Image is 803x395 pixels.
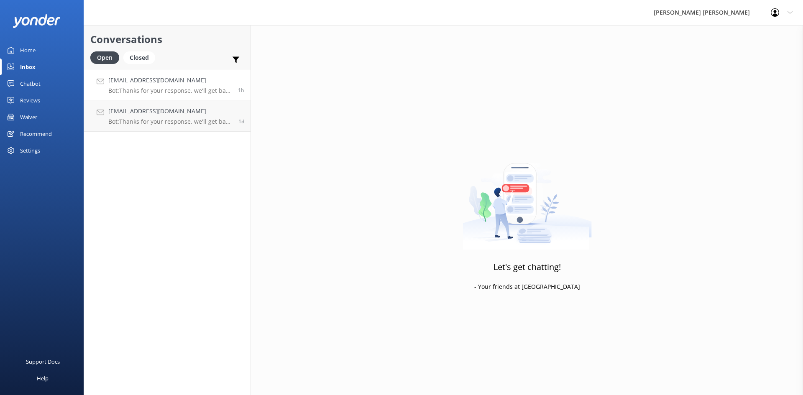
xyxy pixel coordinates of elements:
div: Reviews [20,92,40,109]
a: Open [90,53,123,62]
h3: Let's get chatting! [494,260,561,274]
div: Support Docs [26,353,60,370]
div: Open [90,51,119,64]
div: Inbox [20,59,36,75]
p: - Your friends at [GEOGRAPHIC_DATA] [474,282,580,291]
div: Help [37,370,49,387]
p: Bot: Thanks for your response, we'll get back to you as soon as we can during opening hours. [108,118,232,125]
h4: [EMAIL_ADDRESS][DOMAIN_NAME] [108,107,232,116]
div: Settings [20,142,40,159]
div: Chatbot [20,75,41,92]
div: Waiver [20,109,37,125]
div: Closed [123,51,155,64]
a: [EMAIL_ADDRESS][DOMAIN_NAME]Bot:Thanks for your response, we'll get back to you as soon as we can... [84,100,251,132]
div: Home [20,42,36,59]
h4: [EMAIL_ADDRESS][DOMAIN_NAME] [108,76,232,85]
img: artwork of a man stealing a conversation from at giant smartphone [463,145,592,250]
img: yonder-white-logo.png [13,14,61,28]
p: Bot: Thanks for your response, we'll get back to you as soon as we can during opening hours. [108,87,232,94]
h2: Conversations [90,31,244,47]
a: [EMAIL_ADDRESS][DOMAIN_NAME]Bot:Thanks for your response, we'll get back to you as soon as we can... [84,69,251,100]
a: Closed [123,53,159,62]
span: Aug 22 2025 09:25am (UTC +12:00) Pacific/Auckland [238,87,244,94]
span: Aug 20 2025 03:14pm (UTC +12:00) Pacific/Auckland [238,118,244,125]
div: Recommend [20,125,52,142]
